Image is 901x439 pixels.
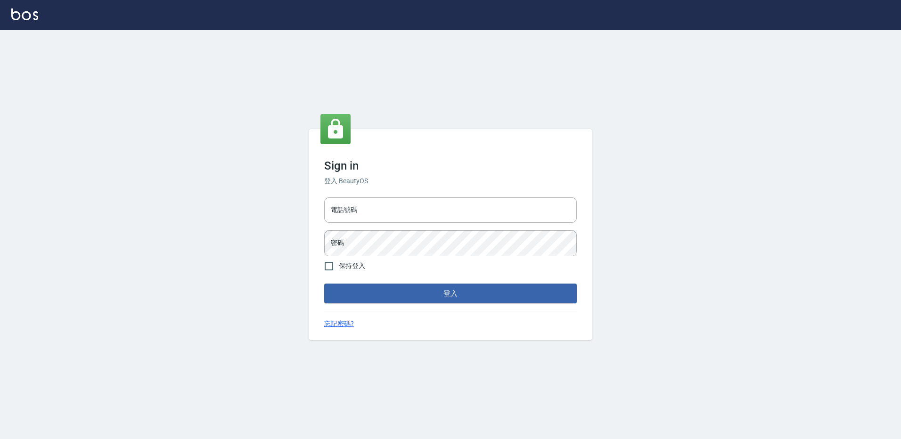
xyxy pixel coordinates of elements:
h3: Sign in [324,159,577,172]
a: 忘記密碼? [324,319,354,329]
span: 保持登入 [339,261,365,271]
img: Logo [11,8,38,20]
button: 登入 [324,284,577,303]
h6: 登入 BeautyOS [324,176,577,186]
